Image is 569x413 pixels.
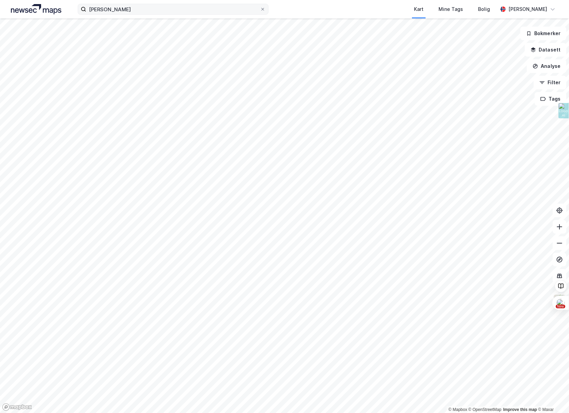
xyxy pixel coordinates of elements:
a: Mapbox [448,407,467,412]
button: Tags [535,92,566,106]
div: Kontrollprogram for chat [535,380,569,413]
div: Bolig [478,5,490,13]
button: Filter [534,76,566,89]
a: Mapbox homepage [2,403,32,411]
button: Datasett [525,43,566,57]
input: Søk på adresse, matrikkel, gårdeiere, leietakere eller personer [86,4,260,14]
img: logo.a4113a55bc3d86da70a041830d287a7e.svg [11,4,61,14]
div: [PERSON_NAME] [508,5,547,13]
iframe: Chat Widget [535,380,569,413]
button: Bokmerker [520,27,566,40]
div: Kart [414,5,424,13]
button: Analyse [527,59,566,73]
a: Improve this map [503,407,537,412]
div: Mine Tags [439,5,463,13]
a: OpenStreetMap [468,407,502,412]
